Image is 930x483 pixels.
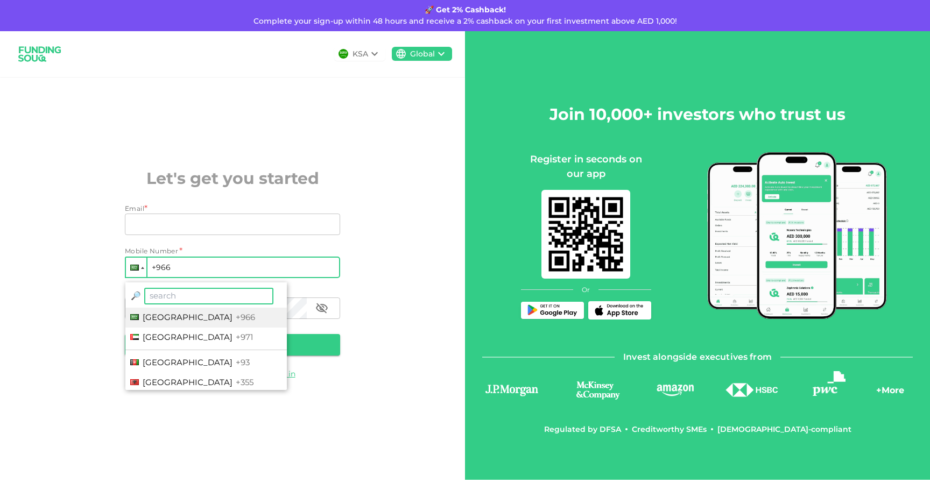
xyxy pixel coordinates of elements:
[655,383,695,396] img: logo
[582,285,590,295] span: Or
[236,357,250,367] span: +93
[339,49,348,59] img: flag-sa.b9a346574cdc8950dd34b50780441f57.svg
[125,166,340,190] h2: Let's get you started
[813,371,846,396] img: logo
[143,357,232,367] span: [GEOGRAPHIC_DATA]
[125,204,144,212] span: Email
[125,297,307,319] input: password
[707,152,887,319] img: mobile-app
[482,382,541,397] img: logo
[876,384,904,402] div: + More
[236,332,253,342] span: +971
[125,288,159,296] span: Password
[144,288,273,304] input: search
[143,332,232,342] span: [GEOGRAPHIC_DATA]
[725,383,779,397] img: logo
[632,424,707,435] div: Creditworthy SMEs
[541,190,630,279] img: mobile-app
[125,257,340,278] input: 1 (702) 123-4567
[131,290,141,301] span: Magnifying glass
[143,312,232,322] span: [GEOGRAPHIC_DATA]
[410,48,435,60] div: Global
[549,102,846,126] h2: Join 10,000+ investors who trust us
[593,304,646,317] img: App Store
[525,304,579,317] img: Play Store
[353,48,368,60] div: KSA
[253,16,677,26] span: Complete your sign-up within 48 hours and receive a 2% cashback on your first investment above AE...
[566,380,630,401] img: logo
[425,5,506,15] strong: 🚀 Get 2% Cashback!
[125,246,178,257] span: Mobile Number
[126,258,146,277] div: Saudi Arabia: + 966
[623,350,772,365] span: Invest alongside executives from
[125,334,340,356] button: Continue
[544,424,621,435] div: Regulated by DFSA
[521,152,651,181] div: Register in seconds on our app
[125,368,340,379] div: Already have an account?
[236,312,255,322] span: +966
[236,377,253,387] span: +355
[143,377,232,387] span: [GEOGRAPHIC_DATA]
[125,214,328,235] input: email
[717,424,851,435] div: [DEMOGRAPHIC_DATA]-compliant
[13,40,67,68] img: logo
